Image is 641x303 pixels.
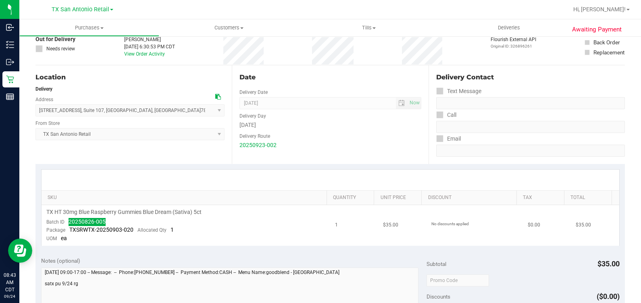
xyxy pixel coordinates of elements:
span: Out for Delivery [35,35,75,44]
strong: Delivery [35,86,52,92]
a: 20250923-002 [239,142,277,148]
inline-svg: Retail [6,75,14,83]
label: Email [436,133,461,145]
a: Unit Price [381,195,418,201]
div: Copy address to clipboard [215,93,221,101]
span: Awaiting Payment [572,25,622,34]
p: 09/24 [4,293,16,299]
div: Back Order [593,38,620,46]
a: Tax [523,195,561,201]
label: Text Message [436,85,481,97]
inline-svg: Inbound [6,23,14,31]
span: Needs review [46,45,75,52]
span: 1 [335,221,338,229]
p: Original ID: 326896261 [491,43,536,49]
span: Customers [160,24,299,31]
a: Total [570,195,608,201]
a: Discount [428,195,514,201]
span: Tills [300,24,439,31]
span: Package [46,227,65,233]
span: Batch ID [46,219,65,225]
span: $35.00 [383,221,398,229]
input: Format: (999) 999-9999 [436,121,625,133]
label: Call [436,109,456,121]
label: Delivery Date [239,89,268,96]
div: Delivery Contact [436,73,625,82]
div: Flourish External API [491,36,536,49]
span: $0.00 [528,221,540,229]
label: Delivery Day [239,112,266,120]
span: Notes (optional) [41,257,80,264]
inline-svg: Inventory [6,41,14,49]
a: Deliveries [439,19,579,36]
p: 08:43 AM CDT [4,272,16,293]
iframe: Resource center [8,239,32,263]
span: Allocated Qty [137,227,166,233]
span: 20250826-005 [69,218,106,225]
span: $35.00 [576,221,591,229]
span: Subtotal [427,261,446,267]
label: Address [35,96,53,103]
label: Delivery Route [239,133,270,140]
a: Tills [299,19,439,36]
span: Purchases [20,24,159,31]
a: Quantity [333,195,371,201]
div: Replacement [593,48,624,56]
span: UOM [46,236,57,241]
span: ($0.00) [597,292,620,301]
span: TX San Antonio Retail [52,6,109,13]
span: Hi, [PERSON_NAME]! [573,6,626,12]
span: No discounts applied [431,222,469,226]
span: ea [61,235,67,241]
a: SKU [48,195,323,201]
span: Deliveries [487,24,531,31]
span: TXSRWTX-20250903-020 [69,226,133,233]
inline-svg: Outbound [6,58,14,66]
inline-svg: Reports [6,93,14,101]
span: TX HT 30mg Blue Raspberry Gummies Blue Dream (Sativa) 5ct [46,208,202,216]
div: Location [35,73,225,82]
div: Date [239,73,421,82]
a: Purchases [19,19,159,36]
div: [PERSON_NAME] [124,36,175,43]
div: [DATE] 6:30:53 PM CDT [124,43,175,50]
input: Promo Code [427,274,489,286]
span: 1 [171,226,174,233]
span: $35.00 [597,259,620,268]
a: Customers [159,19,299,36]
div: [DATE] [239,121,421,129]
label: From Store [35,120,60,127]
a: View Order Activity [124,51,165,57]
input: Format: (999) 999-9999 [436,97,625,109]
